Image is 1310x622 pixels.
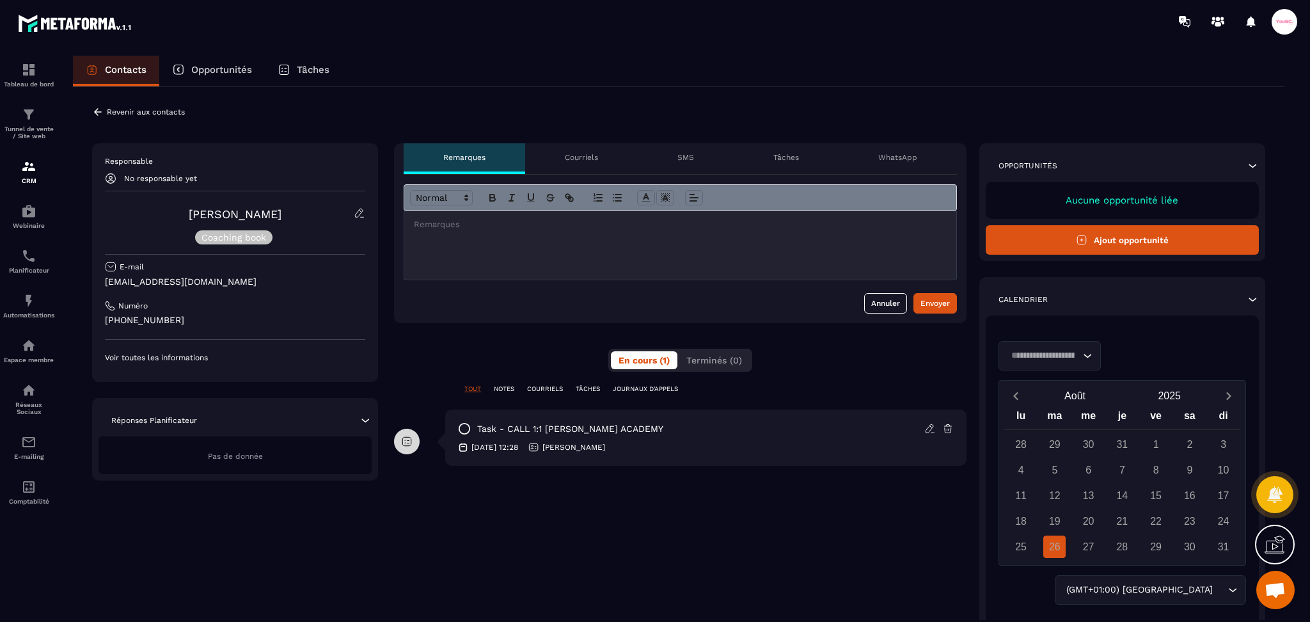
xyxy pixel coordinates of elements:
div: 30 [1077,433,1100,456]
div: 18 [1010,510,1032,532]
a: emailemailE-mailing [3,425,54,470]
img: automations [21,338,36,353]
div: 31 [1111,433,1133,456]
p: Opportunités [998,161,1057,171]
div: 28 [1111,536,1133,558]
p: Calendrier [998,294,1048,305]
p: NOTES [494,385,514,394]
a: Tâches [265,56,342,86]
button: En cours (1) [611,351,677,369]
div: Envoyer [920,297,950,310]
img: social-network [21,383,36,398]
button: Envoyer [913,293,957,314]
a: automationsautomationsEspace membre [3,328,54,373]
div: 16 [1178,484,1201,507]
p: [EMAIL_ADDRESS][DOMAIN_NAME] [105,276,365,288]
p: Aucune opportunité liée [998,195,1246,206]
p: Responsable [105,156,365,166]
a: schedulerschedulerPlanificateur [3,239,54,283]
p: Réseaux Sociaux [3,401,54,415]
a: formationformationTableau de bord [3,52,54,97]
p: Espace membre [3,356,54,363]
div: 5 [1043,459,1066,481]
button: Ajout opportunité [986,225,1259,255]
img: scheduler [21,248,36,264]
a: formationformationCRM [3,149,54,194]
p: [DATE] 12:28 [471,442,518,452]
div: 2 [1178,433,1201,456]
a: social-networksocial-networkRéseaux Sociaux [3,373,54,425]
div: 15 [1145,484,1167,507]
div: 1 [1145,433,1167,456]
p: E-mail [120,262,144,272]
div: 29 [1043,433,1066,456]
div: ve [1139,407,1173,429]
p: Coaching book [201,233,266,242]
div: 30 [1178,536,1201,558]
a: Opportunités [159,56,265,86]
p: Planificateur [3,267,54,274]
span: En cours (1) [619,355,670,365]
p: TOUT [464,385,481,394]
p: Opportunités [191,64,252,76]
div: 24 [1212,510,1235,532]
img: formation [21,107,36,122]
div: 25 [1010,536,1032,558]
div: 23 [1178,510,1201,532]
div: 8 [1145,459,1167,481]
p: Webinaire [3,222,54,229]
div: Search for option [1055,575,1246,605]
button: Terminés (0) [679,351,750,369]
div: 7 [1111,459,1133,481]
button: Previous month [1004,387,1028,404]
p: SMS [677,152,694,163]
p: WhatsApp [878,152,917,163]
p: [PERSON_NAME] [542,442,605,452]
p: Tableau de bord [3,81,54,88]
div: 10 [1212,459,1235,481]
div: 28 [1010,433,1032,456]
p: Tunnel de vente / Site web [3,125,54,140]
div: 3 [1212,433,1235,456]
span: (GMT+01:00) [GEOGRAPHIC_DATA] [1063,583,1215,597]
a: Ouvrir le chat [1256,571,1295,609]
div: 17 [1212,484,1235,507]
img: automations [21,203,36,219]
div: lu [1004,407,1038,429]
p: Numéro [118,301,148,311]
p: CRM [3,177,54,184]
span: Terminés (0) [686,355,742,365]
img: formation [21,159,36,174]
div: 11 [1010,484,1032,507]
div: 6 [1077,459,1100,481]
button: Open years overlay [1122,385,1217,407]
img: logo [18,12,133,35]
div: 4 [1010,459,1032,481]
p: No responsable yet [124,174,197,183]
div: 22 [1145,510,1167,532]
p: Automatisations [3,312,54,319]
p: Réponses Planificateur [111,415,197,426]
button: Annuler [864,293,907,314]
p: [PHONE_NUMBER] [105,314,365,326]
div: 20 [1077,510,1100,532]
div: ma [1038,407,1072,429]
div: 26 [1043,536,1066,558]
div: 9 [1178,459,1201,481]
p: TÂCHES [576,385,600,394]
p: Voir toutes les informations [105,353,365,363]
div: 12 [1043,484,1066,507]
div: me [1071,407,1105,429]
div: Calendar days [1004,433,1240,558]
p: task - CALL 1:1 [PERSON_NAME] ACADEMY [477,423,663,435]
img: automations [21,293,36,308]
p: Comptabilité [3,498,54,505]
p: Remarques [443,152,485,163]
p: JOURNAUX D'APPELS [613,385,678,394]
div: 27 [1077,536,1100,558]
div: di [1206,407,1240,429]
div: sa [1173,407,1207,429]
p: Courriels [565,152,598,163]
p: Revenir aux contacts [107,108,185,116]
img: accountant [21,479,36,495]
